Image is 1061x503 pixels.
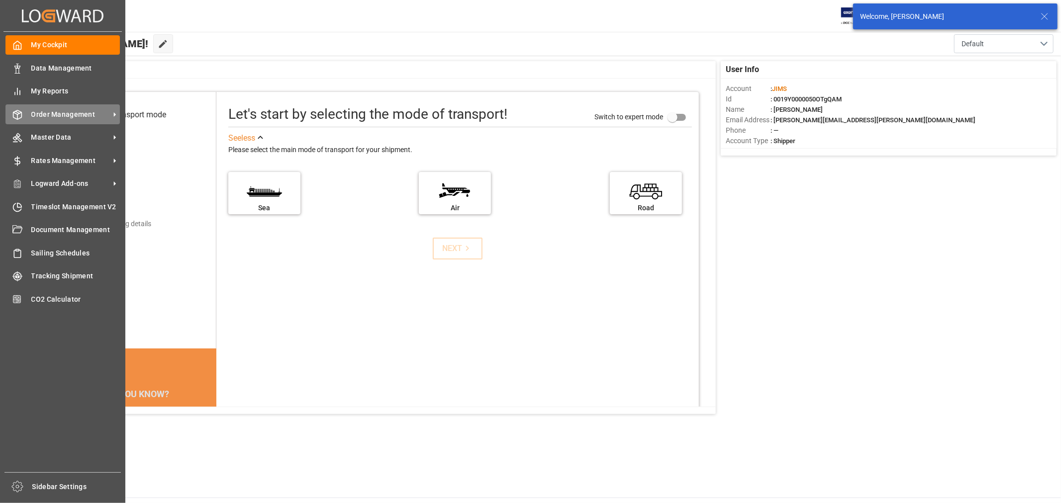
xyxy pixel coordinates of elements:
[31,248,120,258] span: Sailing Schedules
[726,136,771,146] span: Account Type
[5,243,120,262] a: Sailing Schedules
[5,220,120,240] a: Document Management
[771,106,823,113] span: : [PERSON_NAME]
[726,115,771,125] span: Email Address
[56,383,216,404] div: DID YOU KNOW?
[5,289,120,309] a: CO2 Calculator
[726,64,759,76] span: User Info
[772,85,787,92] span: JIMS
[32,482,121,492] span: Sidebar Settings
[726,94,771,104] span: Id
[954,34,1054,53] button: open menu
[433,238,482,259] button: NEXT
[228,144,692,156] div: Please select the main mode of transport for your shipment.
[31,63,120,74] span: Data Management
[841,7,875,25] img: Exertis%20JAM%20-%20Email%20Logo.jpg_1722504956.jpg
[771,137,795,145] span: : Shipper
[228,132,255,144] div: See less
[31,86,120,96] span: My Reports
[31,109,110,120] span: Order Management
[726,125,771,136] span: Phone
[726,84,771,94] span: Account
[228,104,507,125] div: Let's start by selecting the mode of transport!
[771,116,975,124] span: : [PERSON_NAME][EMAIL_ADDRESS][PERSON_NAME][DOMAIN_NAME]
[31,132,110,143] span: Master Data
[31,225,120,235] span: Document Management
[89,109,166,121] div: Select transport mode
[726,104,771,115] span: Name
[233,203,295,213] div: Sea
[41,34,148,53] span: Hello [PERSON_NAME]!
[5,197,120,216] a: Timeslot Management V2
[442,243,473,254] div: NEXT
[594,112,663,120] span: Switch to expert mode
[202,404,216,476] button: next slide / item
[615,203,677,213] div: Road
[31,294,120,305] span: CO2 Calculator
[31,202,120,212] span: Timeslot Management V2
[771,127,778,134] span: : —
[5,266,120,286] a: Tracking Shipment
[5,82,120,101] a: My Reports
[962,39,984,49] span: Default
[68,404,204,464] div: The energy needed to power one large container ship across the ocean in a single day is the same ...
[5,35,120,55] a: My Cockpit
[424,203,486,213] div: Air
[771,85,787,92] span: :
[771,95,842,103] span: : 0019Y0000050OTgQAM
[5,58,120,78] a: Data Management
[31,271,120,281] span: Tracking Shipment
[31,40,120,50] span: My Cockpit
[31,178,110,189] span: Logward Add-ons
[860,11,1031,22] div: Welcome, [PERSON_NAME]
[31,156,110,166] span: Rates Management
